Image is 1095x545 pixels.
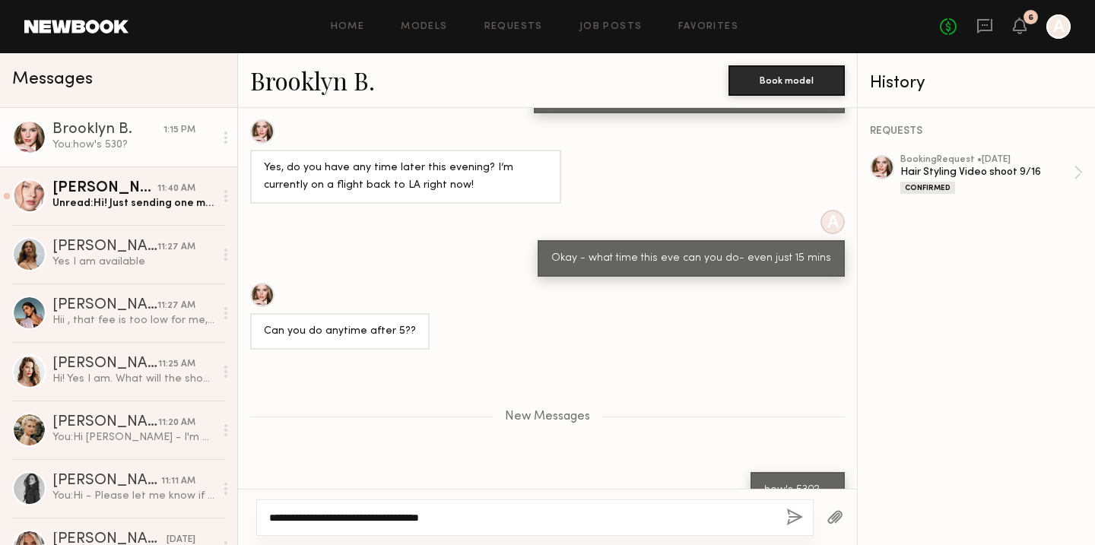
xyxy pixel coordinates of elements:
[52,298,157,313] div: [PERSON_NAME]
[157,240,195,255] div: 11:27 AM
[579,22,643,32] a: Job Posts
[1028,14,1033,22] div: 6
[52,122,163,138] div: Brooklyn B.
[158,416,195,430] div: 11:20 AM
[484,22,543,32] a: Requests
[264,323,416,341] div: Can you do anytime after 5??
[900,182,955,194] div: Confirmed
[163,123,195,138] div: 1:15 PM
[52,239,157,255] div: [PERSON_NAME]
[900,155,1083,194] a: bookingRequest •[DATE]Hair Styling Video shoot 9/16Confirmed
[52,474,161,489] div: [PERSON_NAME]
[12,71,93,88] span: Messages
[900,165,1074,179] div: Hair Styling Video shoot 9/16
[250,64,375,97] a: Brooklyn B.
[52,489,214,503] div: You: Hi - Please let me know if you are still planninng on [DATE] - we had thought we had confirm...
[157,299,195,313] div: 11:27 AM
[157,182,195,196] div: 11:40 AM
[870,74,1083,92] div: History
[52,372,214,386] div: Hi! Yes I️ am. What will the shoot times be?
[158,357,195,372] div: 11:25 AM
[401,22,447,32] a: Models
[331,22,365,32] a: Home
[551,250,831,268] div: Okay - what time this eve can you do- even just 15 mins
[52,255,214,269] div: Yes I am available
[1046,14,1071,39] a: A
[900,155,1074,165] div: booking Request • [DATE]
[728,73,845,86] a: Book model
[52,313,214,328] div: Hii , that fee is too low for me, but thank you for reaching out 💙
[52,196,214,211] div: Unread: Hi! Just sending one more message in case you missed it:)
[678,22,738,32] a: Favorites
[870,126,1083,137] div: REQUESTS
[52,430,214,445] div: You: Hi [PERSON_NAME] - I'm a producer at a digital marketing agency and we have a shoot [DATE] w...
[264,160,547,195] div: Yes, do you have any time later this evening? I’m currently on a flight back to LA right now!
[52,356,158,372] div: [PERSON_NAME]
[728,65,845,96] button: Book model
[52,415,158,430] div: [PERSON_NAME]
[161,474,195,489] div: 11:11 AM
[764,482,831,499] div: how's 530?
[505,410,590,423] span: New Messages
[52,138,214,152] div: You: how's 530?
[52,181,157,196] div: [PERSON_NAME]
